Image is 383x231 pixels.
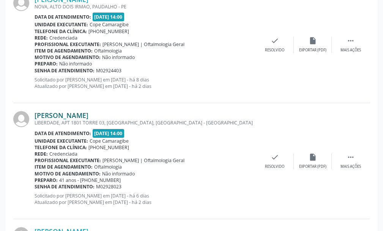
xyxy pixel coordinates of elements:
b: Senha de atendimento: [35,183,95,190]
div: Resolvido [265,48,284,53]
span: [PERSON_NAME] | Oftalmologia Geral [102,41,184,48]
b: Preparo: [35,177,58,183]
p: Solicitado por [PERSON_NAME] em [DATE] - há 6 dias Atualizado por [PERSON_NAME] em [DATE] - há 2 ... [35,193,256,206]
p: Solicitado por [PERSON_NAME] em [DATE] - há 8 dias Atualizado por [PERSON_NAME] em [DATE] - há 2 ... [35,76,256,89]
b: Data de atendimento: [35,14,91,20]
b: Data de atendimento: [35,130,91,137]
i: insert_drive_file [309,37,317,45]
div: NOVA, ALTO DOIS IRMAO, PAUDALHO - PE [35,3,256,10]
i: check [271,37,279,45]
span: [PHONE_NUMBER] [88,144,129,151]
b: Unidade executante: [35,138,88,144]
i:  [347,153,355,161]
div: Exportar (PDF) [299,164,326,169]
span: 41 anos - [PHONE_NUMBER] [59,177,121,183]
img: img [13,111,29,127]
span: M02928023 [96,183,121,190]
span: Credenciada [49,151,77,157]
b: Telefone da clínica: [35,144,87,151]
b: Profissional executante: [35,41,101,48]
span: Cope Camaragibe [90,138,129,144]
div: Resolvido [265,164,284,169]
b: Profissional executante: [35,157,101,164]
b: Telefone da clínica: [35,28,87,35]
span: Não informado [59,61,92,67]
i:  [347,37,355,45]
b: Item de agendamento: [35,48,93,54]
div: LIBERDADE, APT 1801 TORRE 03, [GEOGRAPHIC_DATA], [GEOGRAPHIC_DATA] - [GEOGRAPHIC_DATA] [35,119,256,126]
span: [DATE] 14:00 [93,129,125,138]
b: Rede: [35,35,48,41]
span: Oftalmologia [94,164,122,170]
a: [PERSON_NAME] [35,111,88,119]
div: Exportar (PDF) [299,48,326,53]
span: Não informado [102,170,135,177]
span: Cope Camaragibe [90,21,129,28]
span: Não informado [102,54,135,61]
span: [PHONE_NUMBER] [88,28,129,35]
b: Senha de atendimento: [35,67,95,74]
b: Item de agendamento: [35,164,93,170]
i: check [271,153,279,161]
div: Mais ações [340,164,361,169]
span: Credenciada [49,35,77,41]
span: M02924403 [96,67,121,74]
i: insert_drive_file [309,153,317,161]
div: Mais ações [340,48,361,53]
span: [PERSON_NAME] | Oftalmologia Geral [102,157,184,164]
span: Oftalmologia [94,48,122,54]
b: Preparo: [35,61,58,67]
b: Rede: [35,151,48,157]
b: Unidade executante: [35,21,88,28]
span: [DATE] 14:00 [93,13,125,21]
b: Motivo de agendamento: [35,170,101,177]
b: Motivo de agendamento: [35,54,101,61]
